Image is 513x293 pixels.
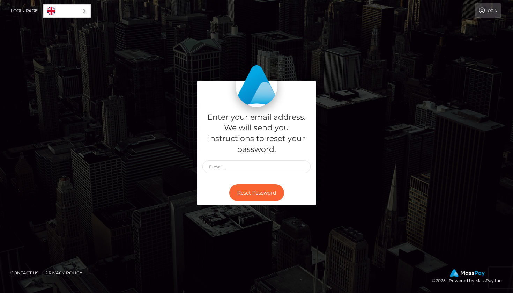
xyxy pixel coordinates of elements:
a: Contact Us [8,268,41,278]
a: Login Page [11,3,38,18]
img: MassPay [450,269,485,277]
aside: Language selected: English [43,4,91,18]
a: English [44,5,90,17]
h5: Enter your email address. We will send you instructions to reset your password. [202,112,311,155]
a: Privacy Policy [43,268,85,278]
div: Language [43,4,91,18]
img: MassPay Login [236,65,277,107]
a: Login [475,3,501,18]
button: Reset Password [229,184,284,202]
div: © 2025 , Powered by MassPay Inc. [432,269,508,285]
input: E-mail... [202,160,311,173]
